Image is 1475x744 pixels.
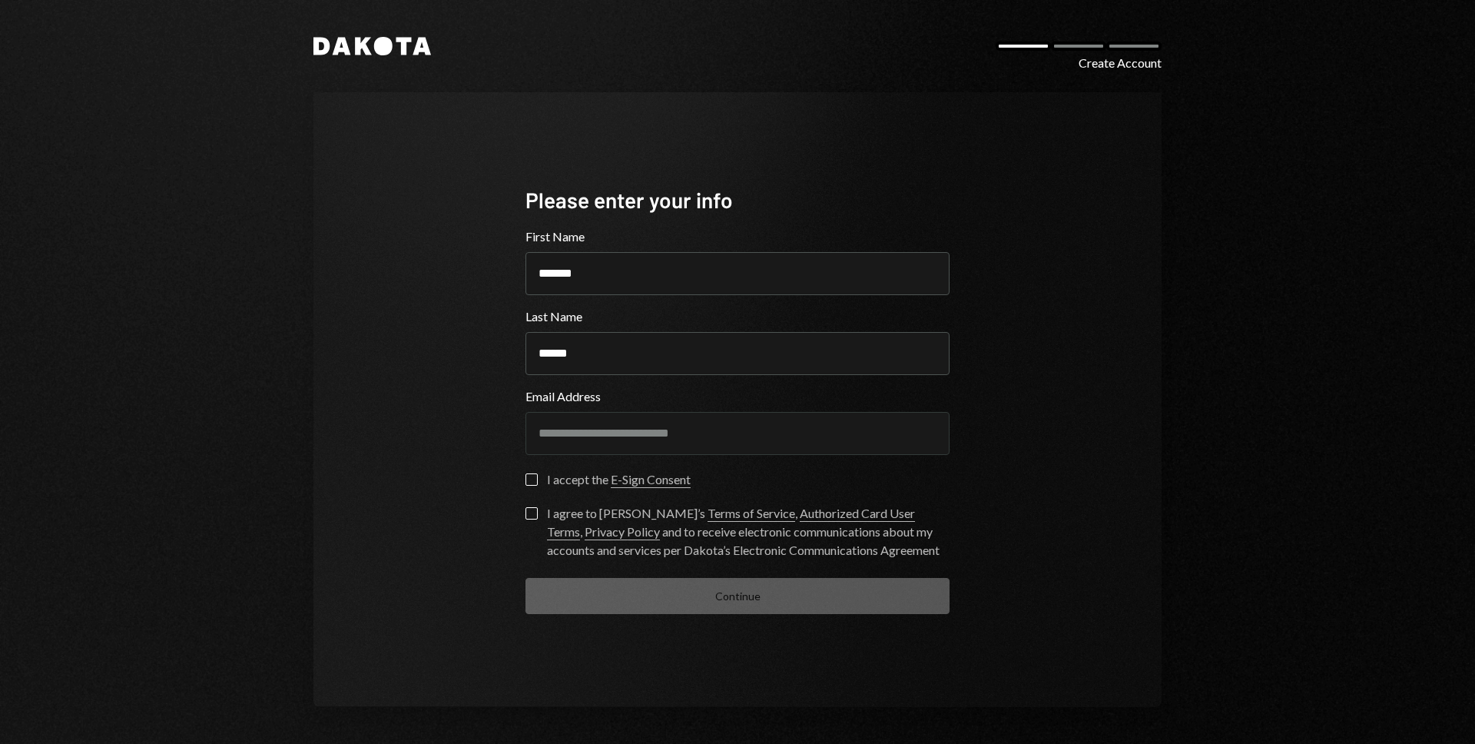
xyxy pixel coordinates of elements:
a: E-Sign Consent [611,472,691,488]
button: I accept the E-Sign Consent [525,473,538,486]
label: Last Name [525,307,950,326]
a: Terms of Service [708,506,795,522]
button: I agree to [PERSON_NAME]’s Terms of Service, Authorized Card User Terms, Privacy Policy and to re... [525,507,538,520]
label: First Name [525,228,950,246]
div: Create Account [1079,54,1162,72]
div: Please enter your info [525,185,950,215]
a: Privacy Policy [585,524,660,540]
label: Email Address [525,387,950,406]
div: I accept the [547,470,691,489]
a: Authorized Card User Terms [547,506,915,540]
div: I agree to [PERSON_NAME]’s , , and to receive electronic communications about my accounts and ser... [547,504,950,560]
